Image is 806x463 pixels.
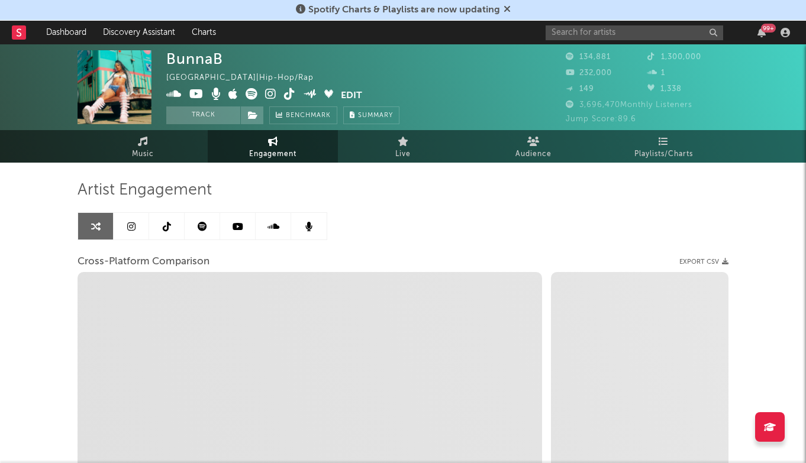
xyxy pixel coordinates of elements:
a: Dashboard [38,21,95,44]
span: 3,696,470 Monthly Listeners [566,101,692,109]
a: Benchmark [269,106,337,124]
button: Export CSV [679,258,728,266]
a: Discovery Assistant [95,21,183,44]
span: 134,881 [566,53,611,61]
span: 1,300,000 [647,53,701,61]
div: BunnaB [166,50,223,67]
span: Jump Score: 89.6 [566,115,636,123]
span: 232,000 [566,69,612,77]
div: [GEOGRAPHIC_DATA] | Hip-Hop/Rap [166,71,327,85]
button: Summary [343,106,399,124]
a: Charts [183,21,224,44]
span: Audience [515,147,552,161]
span: Cross-Platform Comparison [78,255,209,269]
div: 99 + [761,24,776,33]
a: Live [338,130,468,163]
span: Music [132,147,154,161]
span: 149 [566,85,594,93]
a: Engagement [208,130,338,163]
span: Live [395,147,411,161]
a: Music [78,130,208,163]
span: Summary [358,112,393,119]
a: Playlists/Charts [598,130,728,163]
button: Track [166,106,240,124]
button: 99+ [757,28,766,37]
a: Audience [468,130,598,163]
span: 1 [647,69,665,77]
span: Engagement [249,147,296,161]
button: Edit [341,88,362,103]
input: Search for artists [546,25,723,40]
span: Playlists/Charts [634,147,693,161]
span: Artist Engagement [78,183,212,197]
span: Spotify Charts & Playlists are now updating [308,5,500,15]
span: 1,338 [647,85,682,93]
span: Dismiss [504,5,511,15]
span: Benchmark [286,109,331,123]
